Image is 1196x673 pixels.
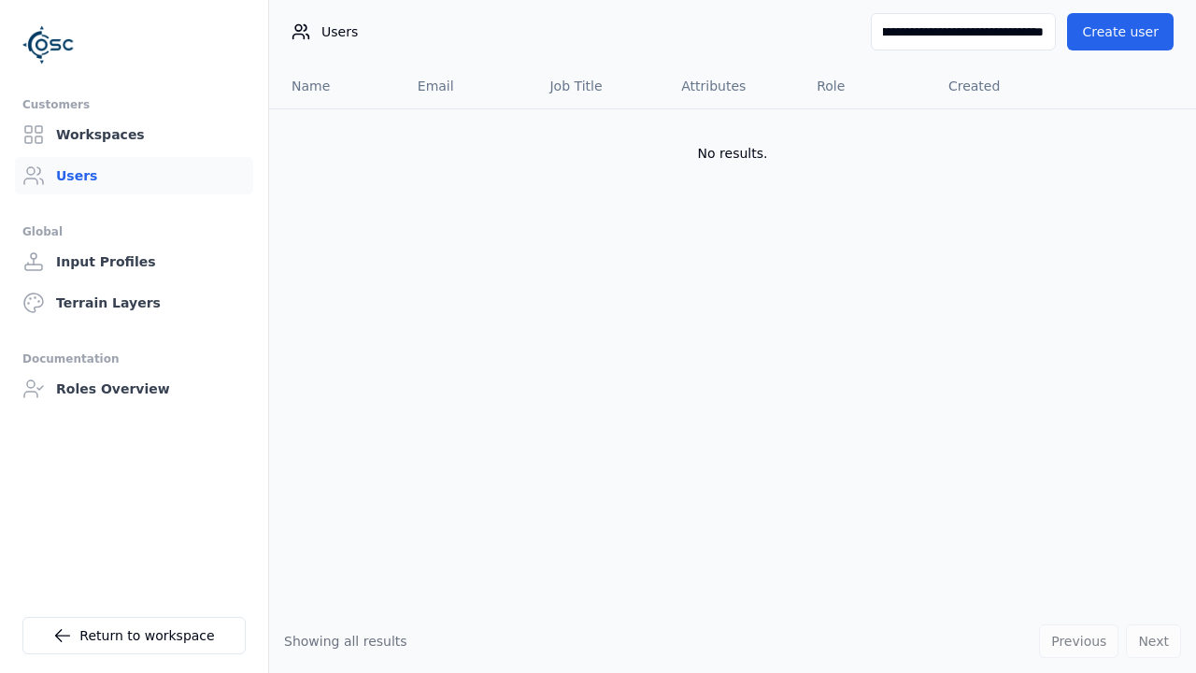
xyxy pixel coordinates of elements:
th: Email [403,64,535,108]
button: Create user [1067,13,1174,50]
span: Users [321,22,358,41]
div: Global [22,221,246,243]
a: Input Profiles [15,243,253,280]
th: Attributes [666,64,802,108]
th: Role [802,64,933,108]
td: No results. [269,108,1196,198]
a: Roles Overview [15,370,253,408]
div: Customers [22,93,246,116]
a: Terrain Layers [15,284,253,322]
div: Documentation [22,348,246,370]
a: Workspaces [15,116,253,153]
th: Name [269,64,403,108]
th: Job Title [534,64,666,108]
img: Logo [22,19,75,71]
a: Return to workspace [22,617,246,654]
th: Created [933,64,1067,108]
span: Showing all results [284,634,407,649]
a: Users [15,157,253,194]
